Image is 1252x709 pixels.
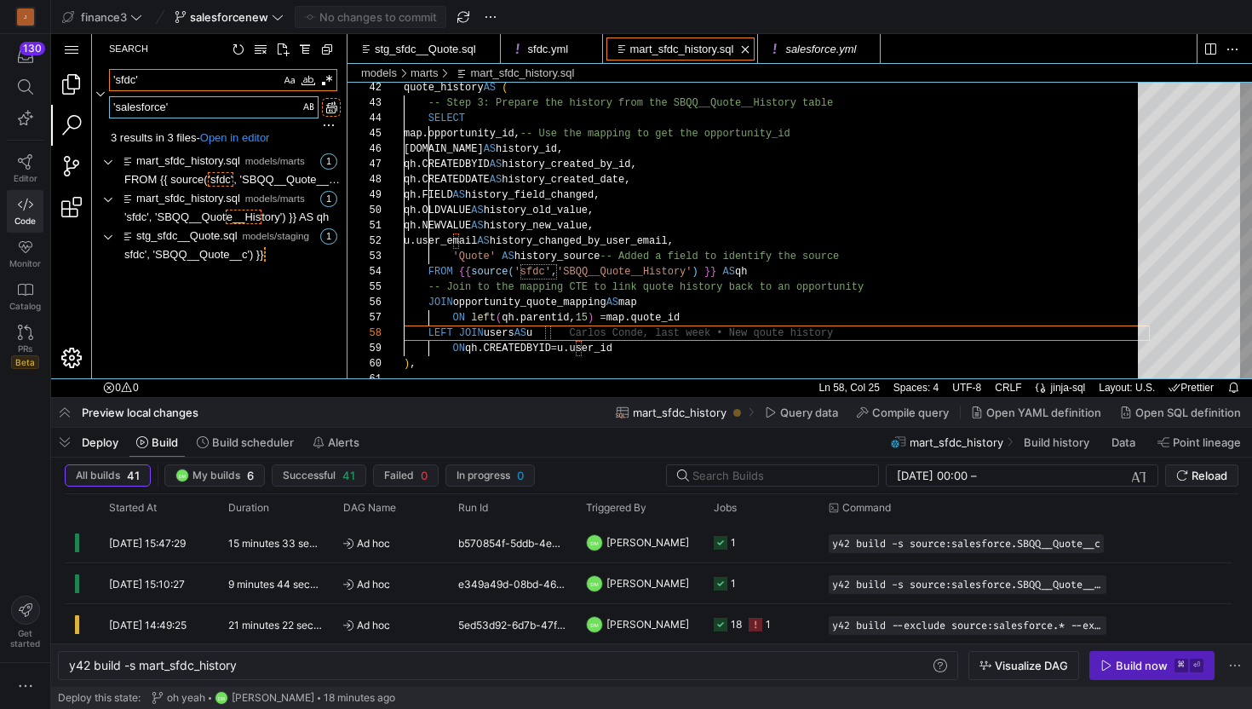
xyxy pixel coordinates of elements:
[7,190,43,233] a: Code
[267,37,284,55] div: Use Regular Expression (⌥⌘R)
[312,337,330,353] div: 61
[506,308,561,320] span: u.user_id
[633,406,727,419] span: mart_sfdc_history
[190,10,268,24] span: salesforcenew
[312,215,330,230] div: 53
[1173,435,1241,449] span: Point lineage
[686,7,703,24] a: Close (⌘W)
[312,169,330,184] div: 50
[59,36,229,56] textarea: Search: Type Search Term and press Enter to search
[1150,6,1169,25] li: Split Editor Right (⌘\) [⌥] Split Editor Down
[433,293,463,305] span: users
[7,589,43,655] button: Getstarted
[312,153,330,169] div: 49
[271,64,290,83] li: Replace All (⌥⌘Enter)
[359,32,388,45] a: marts
[41,156,296,175] div: 1 matches in file mart_sfdc_history.sql of folder models/marts, Search result
[400,30,523,49] div: /models/marts/mart_sfdc_history.sql
[1116,659,1168,672] div: Build now
[182,139,360,152] span: , 'SBQQ__Quote__History') }} AS qh
[757,398,846,427] button: Query data
[66,118,269,137] div: /models/marts/mart_sfdc_history.sql
[458,502,488,514] span: Run Id
[448,522,576,562] div: b570854f-5ddb-4edc-95a9-eb4cac6166e6
[328,435,359,449] span: Alerts
[359,30,388,49] div: /models/marts
[149,97,219,110] a: Copy current search results to an editor
[763,344,832,363] a: Ln 58, Col 25
[978,344,997,363] div: Editor Language Status: Formatting, There are multiple formatters for 'jinja-sql' files. One of t...
[761,344,835,363] div: Ln 58, Col 25
[428,7,445,24] li: Close (⌘W)
[567,262,586,274] span: map
[272,464,366,487] button: Successful41
[65,464,151,487] button: All builds41
[228,578,333,591] y42-duration: 9 minutes 44 seconds
[808,7,825,24] li: Close (⌘W)
[525,278,537,290] span: 15
[463,216,549,228] span: history_source
[606,522,689,562] span: [PERSON_NAME]
[731,563,736,603] div: 1
[324,9,425,21] a: stg_sfdc__Quote.sql
[152,435,178,449] span: Build
[342,469,355,482] span: 41
[147,687,399,709] button: oh yeahDM[PERSON_NAME]18 minutes ago
[421,469,428,482] span: 0
[48,344,91,363] a: No Problems
[457,232,462,244] span: (
[85,195,187,208] a: stg_sfdc__Quote.sql
[997,344,1042,363] div: jinja-sql
[58,6,146,28] button: finance3
[692,469,864,482] input: Search Builds
[433,109,445,121] span: AS
[14,173,37,183] span: Editor
[247,469,254,482] span: 6
[312,199,330,215] div: 52
[517,469,524,482] span: 0
[7,147,43,190] a: Editor
[836,344,894,363] div: Spaces: 4
[832,620,1103,631] span: y42 build --exclude source:salesforce.* --exclude source:sfdc.*
[73,214,213,227] span: sfdc', 'SBQQ__Quote__c') }}
[1192,469,1227,482] span: Reload
[997,344,1039,363] a: jinja-sql
[714,502,737,514] span: Jobs
[85,158,189,170] a: mart_sfdc_history.sql
[980,344,997,363] a: Editor Language Status: Formatting, There are multiple formatters for 'jinja-sql' files. One of t...
[684,63,782,75] span: e__History table
[7,233,43,275] a: Monitor
[377,262,402,274] span: JOIN
[377,63,684,75] span: -- Step 3: Prepare the history from the SBQQ__Quot
[73,139,157,152] span: FROM {{ source(
[312,46,330,61] div: 42
[14,216,36,226] span: Code
[832,579,1103,591] span: y42 build -s source:salesforce.SBQQ__Quote__History
[457,470,510,481] span: In progress
[249,37,266,55] div: Match Whole Word (⌥⌘W)
[312,307,330,322] div: 59
[343,523,438,563] span: Ad hoc
[85,120,189,133] a: mart_sfdc_history.sql
[109,619,187,631] span: [DATE] 14:49:25
[414,308,500,320] span: qh.CREATEDBYID
[963,398,1109,427] button: Open YAML definition
[157,138,183,153] span: 'sfdc'
[1172,6,1191,25] a: More Actions...
[500,291,501,307] textarea: mart_sfdc_history.sql
[1150,428,1249,457] button: Point lineage
[212,435,294,449] span: Build scheduler
[805,7,829,24] ul: Tab actions
[191,196,258,207] span: models/staging
[200,6,219,25] a: Clear Search Results
[296,49,1201,344] div: mart_sfdc_history.sql
[1174,659,1188,672] kbd: ⌘
[215,691,228,705] div: DM
[1113,344,1167,363] a: check-all Prettier
[451,278,524,290] span: qh.parentid,
[448,604,576,644] div: 5ed53d92-6d7b-47fc-906d-73d74e08d38f
[445,278,451,290] span: (
[531,7,548,24] li: Close (⌘W)
[1043,344,1108,363] a: Layout: U.S.
[682,7,706,24] ul: Tab actions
